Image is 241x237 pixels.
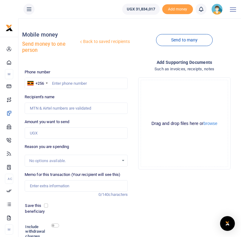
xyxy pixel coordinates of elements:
div: +256 [35,80,44,87]
span: UGX 31,834,017 [127,6,155,12]
label: Memo for this transaction (Your recipient will see this) [25,172,121,178]
li: M [5,69,13,79]
h4: Such as invoices, receipts, notes [133,66,236,72]
h4: Add supporting Documents [133,59,236,66]
img: profile-user [211,4,223,15]
span: characters [109,192,128,197]
img: logo-small [6,24,13,32]
a: profile-user [211,4,225,15]
label: Recipient's name [25,94,55,100]
div: Open Intercom Messenger [220,216,235,231]
button: browse [203,121,217,126]
label: Save this beneficiary [25,203,45,215]
input: MTN & Airtel numbers are validated [25,103,128,114]
li: Ac [5,174,13,184]
input: Enter phone number [25,78,128,89]
li: Toup your wallet [162,4,193,14]
li: M [5,224,13,235]
span: Add money [162,4,193,14]
li: Wallet ballance [120,4,162,15]
a: Add money [162,6,193,11]
input: Enter extra information [25,180,128,192]
div: Uganda: +256 [25,78,50,89]
label: Amount you want to send [25,119,69,125]
span: 0/140 [98,192,109,197]
label: Reason you are spending [25,144,69,150]
h4: Mobile money [22,31,78,38]
input: UGX [25,127,128,139]
a: Back to saved recipients [78,36,131,47]
h5: Send money to one person [22,41,78,53]
label: Phone number [25,69,50,75]
div: File Uploader [138,77,231,169]
a: logo-small logo-large logo-large [6,25,13,30]
a: Send to many [156,34,213,46]
div: No options available. [29,158,119,164]
div: Drag and drop files here or [141,121,228,126]
a: UGX 31,834,017 [122,4,160,15]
